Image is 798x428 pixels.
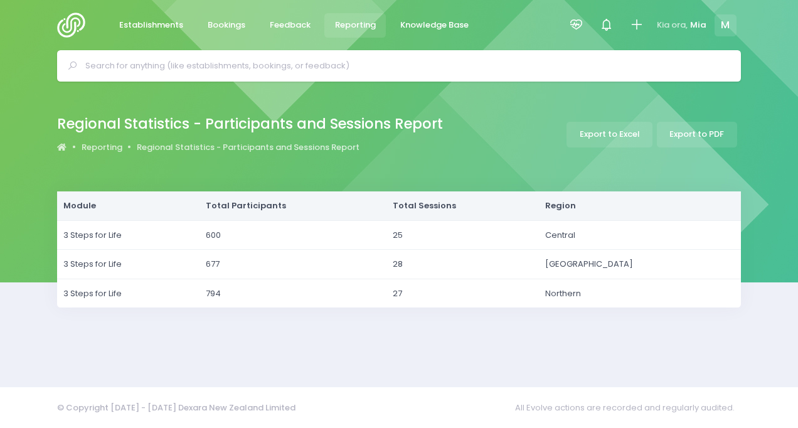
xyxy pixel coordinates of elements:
td: Central [539,220,741,250]
span: Bookings [208,19,245,31]
img: Logo [57,13,93,38]
td: 28 [386,250,539,279]
td: 27 [386,279,539,308]
input: Search for anything (like establishments, bookings, or feedback) [85,56,723,75]
td: 794 [199,279,386,308]
a: Regional Statistics - Participants and Sessions Report [137,141,359,154]
td: Northern [539,279,741,308]
td: 3 Steps for Life [57,220,199,250]
td: 3 Steps for Life [57,250,199,279]
a: Export to Excel [567,122,652,147]
span: © Copyright [DATE] - [DATE] Dexara New Zealand Limited [57,402,295,414]
a: Feedback [259,13,321,38]
a: Establishments [109,13,193,38]
span: Reporting [335,19,376,31]
span: Knowledge Base [400,19,469,31]
th: Total Participants [199,191,386,220]
a: Export to PDF [657,122,737,147]
h2: Regional Statistics - Participants and Sessions Report [57,115,443,132]
td: 25 [386,220,539,250]
span: M [715,14,737,36]
span: All Evolve actions are recorded and regularly audited. [515,395,741,420]
td: 3 Steps for Life [57,279,199,308]
span: Establishments [119,19,183,31]
a: Reporting [324,13,386,38]
a: Knowledge Base [390,13,479,38]
th: Region [539,191,741,220]
a: Bookings [197,13,255,38]
span: Mia [690,19,706,31]
span: Feedback [270,19,311,31]
th: Total Sessions [386,191,539,220]
td: 677 [199,250,386,279]
span: Kia ora, [657,19,688,31]
td: 600 [199,220,386,250]
a: Reporting [82,141,122,154]
th: Module [57,191,199,220]
td: [GEOGRAPHIC_DATA] [539,250,741,279]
